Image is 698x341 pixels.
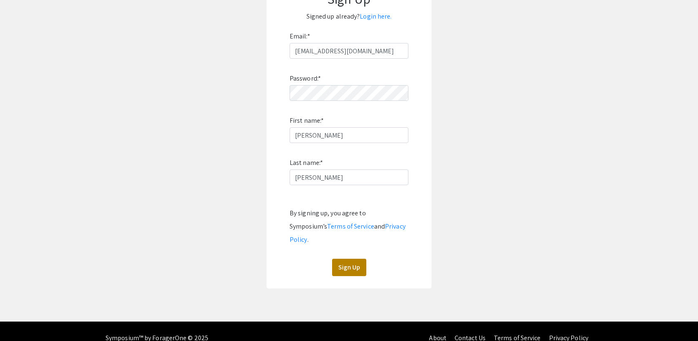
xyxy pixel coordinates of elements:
[332,259,366,276] button: Sign Up
[6,304,35,335] iframe: Chat
[290,156,323,169] label: Last name:
[290,114,324,127] label: First name:
[275,10,423,23] p: Signed up already?
[290,30,310,43] label: Email:
[290,207,408,246] div: By signing up, you agree to Symposium’s and .
[290,72,321,85] label: Password:
[290,222,406,244] a: Privacy Policy
[360,12,391,21] a: Login here.
[327,222,374,231] a: Terms of Service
